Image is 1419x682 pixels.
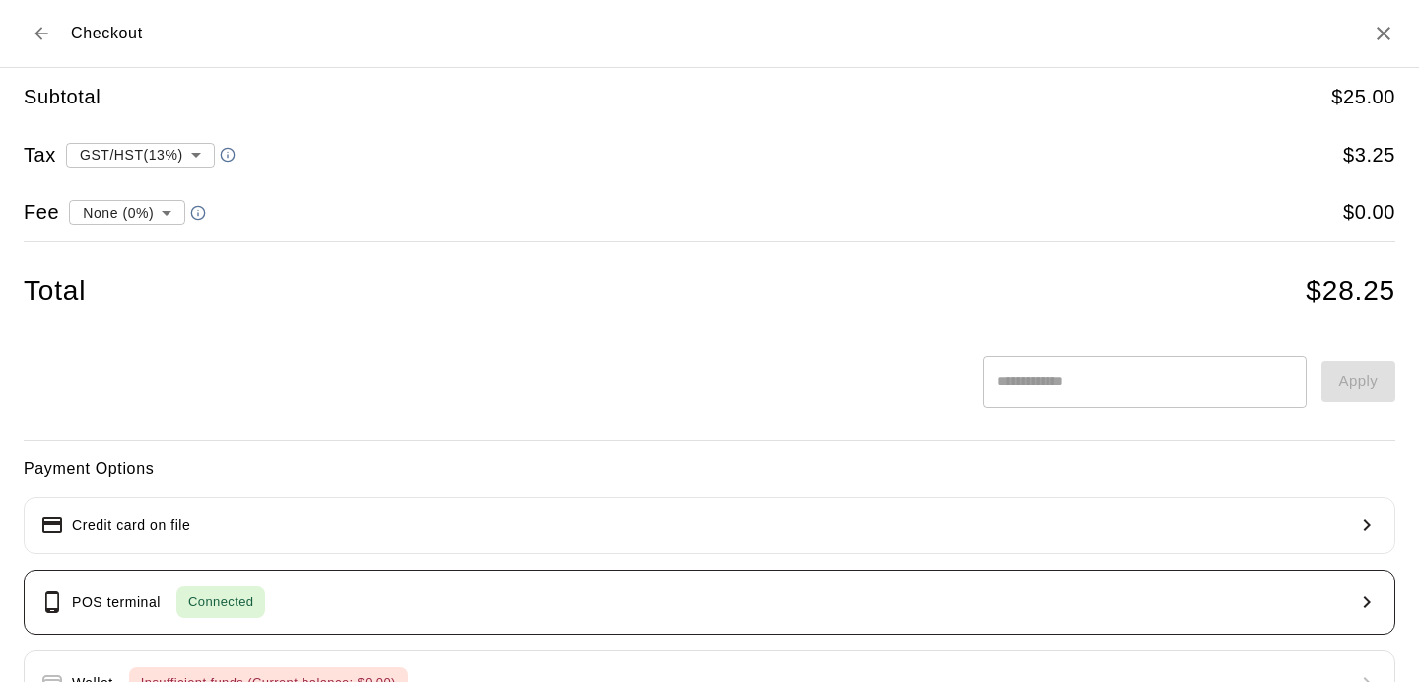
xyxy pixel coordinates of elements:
[176,591,265,614] span: Connected
[24,497,1395,554] button: Credit card on file
[24,456,1395,482] h6: Payment Options
[1331,84,1395,110] h5: $ 25.00
[72,515,190,536] p: Credit card on file
[69,194,185,231] div: None (0%)
[66,136,215,172] div: GST/HST ( 13 %)
[24,142,56,169] h5: Tax
[24,84,101,110] h5: Subtotal
[72,592,161,613] p: POS terminal
[1306,274,1395,308] h4: $ 28.25
[24,16,143,51] div: Checkout
[24,16,59,51] button: Back to cart
[24,570,1395,635] button: POS terminalConnected
[1343,142,1395,169] h5: $ 3.25
[24,274,86,308] h4: Total
[24,199,59,226] h5: Fee
[1343,199,1395,226] h5: $ 0.00
[1372,22,1395,45] button: Close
